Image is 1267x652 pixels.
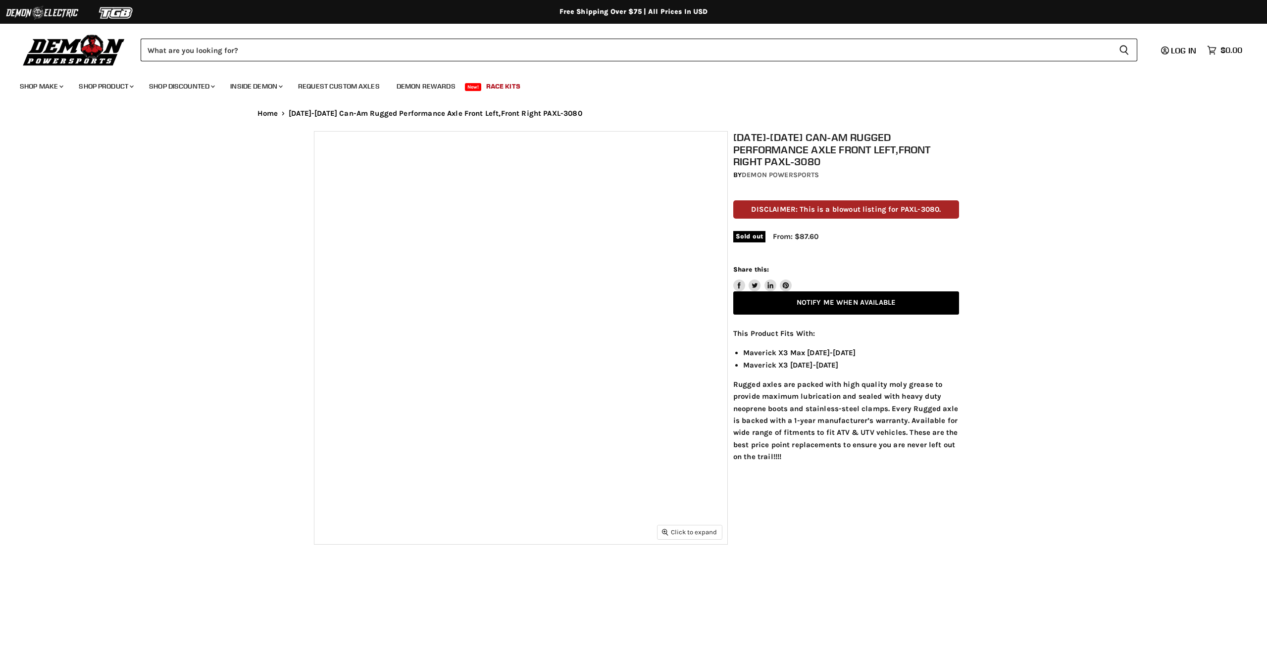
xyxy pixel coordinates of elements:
a: Demon Rewards [389,76,463,96]
a: Demon Powersports [742,171,819,179]
span: Click to expand [662,528,717,536]
nav: Breadcrumbs [238,109,1030,118]
span: Log in [1171,46,1196,55]
h1: [DATE]-[DATE] Can-Am Rugged Performance Axle Front Left,Front Right PAXL-3080 [733,131,959,168]
img: Demon Electric Logo 2 [5,3,79,22]
img: Demon Powersports [20,32,128,67]
a: Race Kits [479,76,528,96]
a: Inside Demon [223,76,289,96]
button: Click to expand [658,525,722,539]
p: DISCLAIMER: This is a blowout listing for PAXL-3080. [733,200,959,219]
a: Log in [1157,46,1202,55]
span: New! [465,83,482,91]
span: Sold out [733,231,765,242]
form: Product [141,39,1137,61]
p: This Product Fits With: [733,327,959,339]
a: Notify Me When Available [733,291,959,315]
button: Search [1111,39,1137,61]
div: Rugged axles are packed with high quality moly grease to provide maximum lubrication and sealed w... [733,327,959,463]
a: Request Custom Axles [291,76,387,96]
a: Shop Product [71,76,140,96]
a: $0.00 [1202,43,1247,57]
div: by [733,170,959,181]
div: Free Shipping Over $75 | All Prices In USD [238,7,1030,16]
input: Search [141,39,1111,61]
span: [DATE]-[DATE] Can-Am Rugged Performance Axle Front Left,Front Right PAXL-3080 [289,109,582,118]
span: $0.00 [1220,46,1242,55]
img: TGB Logo 2 [79,3,153,22]
ul: Main menu [12,72,1240,96]
span: Share this: [733,266,769,273]
li: Maverick X3 Max [DATE]-[DATE] [743,347,959,359]
a: Shop Make [12,76,69,96]
span: From: $87.60 [773,232,818,241]
li: Maverick X3 [DATE]-[DATE] [743,359,959,371]
a: Shop Discounted [142,76,221,96]
a: Home [257,109,278,118]
aside: Share this: [733,265,792,291]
